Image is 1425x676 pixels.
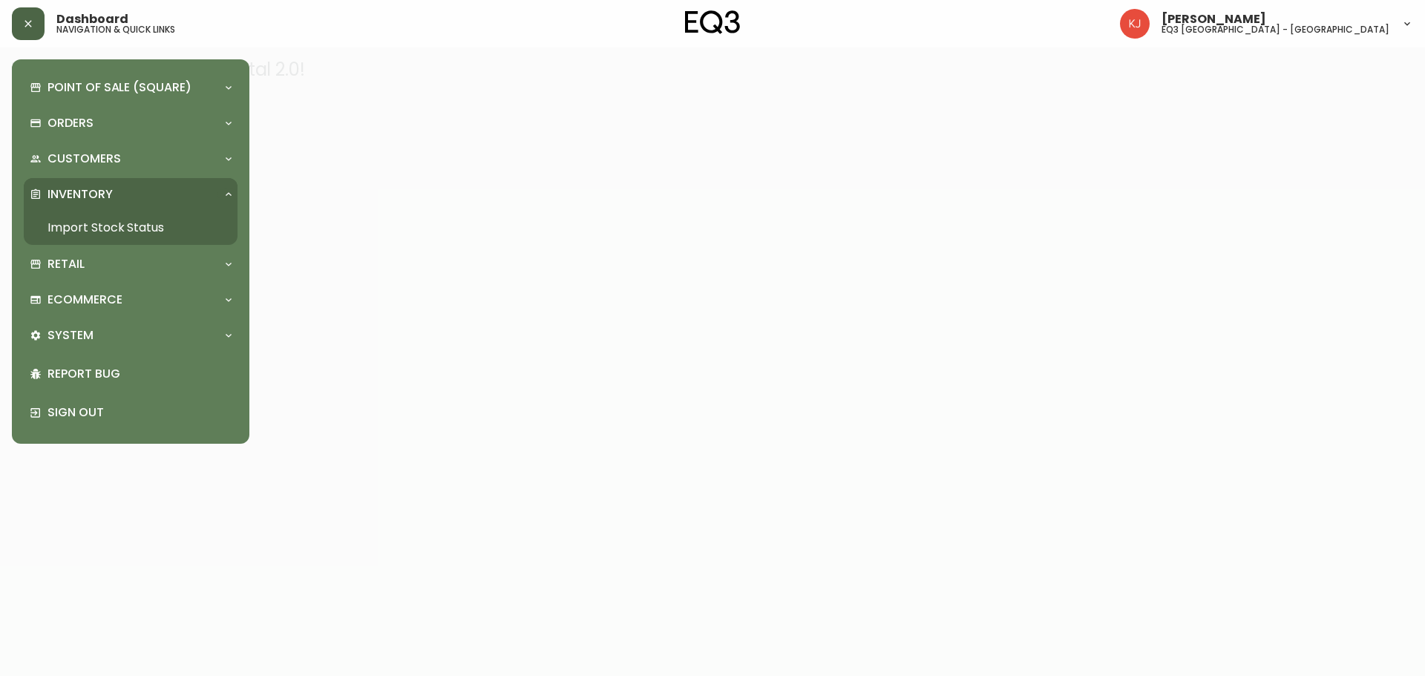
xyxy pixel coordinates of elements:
img: logo [685,10,740,34]
div: Orders [24,107,237,140]
div: Retail [24,248,237,280]
div: Inventory [24,178,237,211]
span: Dashboard [56,13,128,25]
p: Inventory [47,186,113,203]
p: Sign Out [47,404,232,421]
div: Sign Out [24,393,237,432]
p: System [47,327,94,344]
h5: eq3 [GEOGRAPHIC_DATA] - [GEOGRAPHIC_DATA] [1162,25,1389,34]
span: [PERSON_NAME] [1162,13,1266,25]
div: System [24,319,237,352]
p: Retail [47,256,85,272]
div: Ecommerce [24,283,237,316]
a: Import Stock Status [24,211,237,245]
img: 24a625d34e264d2520941288c4a55f8e [1120,9,1150,39]
div: Point of Sale (Square) [24,71,237,104]
p: Ecommerce [47,292,122,308]
p: Point of Sale (Square) [47,79,191,96]
p: Orders [47,115,94,131]
h5: navigation & quick links [56,25,175,34]
div: Report Bug [24,355,237,393]
div: Customers [24,142,237,175]
p: Report Bug [47,366,232,382]
p: Customers [47,151,121,167]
